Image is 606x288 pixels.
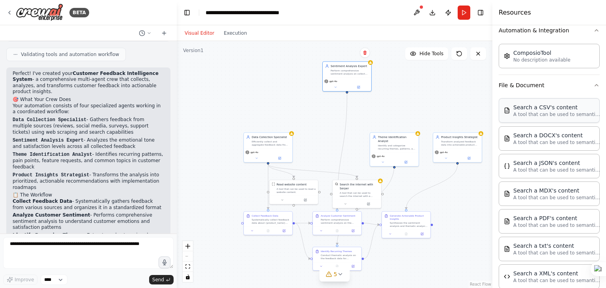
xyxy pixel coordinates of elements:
img: XMLSearchTool [504,273,510,280]
g: Edge from df45f52a-f56c-4605-aceb-bfda46e67192 to 8ea3e959-236f-4d11-a040-2b71f0da96fd [335,165,397,245]
img: TXTSearchTool [504,246,510,252]
p: A tool that can be used to semantic search a query from a PDF's content. [513,222,600,228]
img: ComposioTool [504,53,510,59]
img: Logo [16,4,63,21]
button: Open in side panel [395,160,417,165]
button: Click to speak your automation idea [159,256,170,268]
div: Identify Recurring ThemesConduct thematic analysis on the feedback data for {product_name} to ide... [312,247,362,271]
p: Perfect! I've created your - a comprehensive multi-agent crew that collects, analyzes, and transf... [13,71,164,95]
div: Perform comprehensive sentiment analysis on the collected feedback data for {product_name}. Analy... [321,218,359,224]
img: PDFSearchTool [504,218,510,224]
span: Validating tools and automation workflow [21,51,119,58]
div: Search a DOCX's content [513,131,600,139]
g: Edge from 8ea3e959-236f-4d11-a040-2b71f0da96fd to 41e17d8d-e86d-4657-9eca-ef6e9b6aeb00 [364,223,380,261]
img: ScrapeWebsiteTool [272,183,275,186]
p: A tool that can be used to semantic search a query from a MDX's content. [513,194,600,201]
p: A tool that can be used to semantic search a query from a XML's content. [513,277,600,284]
button: Open in side panel [269,156,291,161]
a: React Flow attribution [470,282,491,286]
div: Conduct thematic analysis on the feedback data for {product_name} to identify and categorize recu... [321,254,359,260]
h2: 🎯 What Your Crew Does [13,97,164,103]
span: gpt-4o [440,151,448,154]
g: Edge from ee9089eb-4152-4a5a-9842-352cf912751f to b823a6c2-ade6-4bf4-8e09-48c1b28764d6 [266,165,359,178]
button: Hide left sidebar [181,7,193,18]
div: Analyze Customer SentimentPerform comprehensive sentiment analysis on the collected feedback data... [312,211,362,236]
code: Sentiment Analysis Expert [13,138,84,143]
strong: Collect Feedback Data [13,198,72,204]
div: Identify Recurring Themes [321,250,352,253]
div: Analyze Customer Sentiment [321,214,355,217]
img: SerperDevTool [335,183,338,186]
button: fit view [183,262,193,272]
div: Efficiently collect and aggregate feedback data from multiple sources including surveys, customer... [252,140,290,146]
div: Perform comprehensive sentiment analysis on collected feedback data to categorize customer emotio... [331,69,369,75]
div: A tool that can be used to read a website content. [277,187,316,194]
div: Sentiment Analysis ExpertPerform comprehensive sentiment analysis on collected feedback data to c... [322,62,372,92]
div: Sentiment Analysis Expert [331,64,369,68]
button: No output available [398,232,414,236]
button: Send [149,275,174,284]
button: File & Document [499,75,600,95]
span: gpt-4o [377,155,385,158]
p: - Gathers feedback from multiple sources (reviews, social media, surveys, support tickets) using ... [13,117,164,136]
div: Collect Feedback DataSystematically collect feedback data about {product_name} from multiple sour... [243,211,293,236]
g: Edge from ee9089eb-4152-4a5a-9842-352cf912751f to 49532402-b80f-42cc-8919-7fd2c7a71d59 [266,165,296,178]
strong: Customer Feedback Intelligence System [13,71,159,82]
button: Improve [3,275,37,285]
div: Search a CSV's content [513,103,600,111]
div: A tool that can be used to search the internet with a search_query. Supports different search typ... [340,191,379,198]
div: Product Insights StrategistTransform analyzed feedback data into actionable product improvement r... [433,133,482,163]
g: Edge from b8ddb03f-9eef-477c-9ea1-81aa8afacbb5 to 41e17d8d-e86d-4657-9eca-ef6e9b6aeb00 [364,221,380,227]
button: No output available [329,264,345,269]
button: Visual Editor [180,28,219,38]
button: Open in side panel [346,228,360,233]
code: Theme Identification Analyst [13,152,92,157]
span: 5 [334,270,337,278]
button: 5 [320,267,350,282]
div: Product Insights Strategist [441,135,479,139]
div: Generate Actionable Product Insights [390,214,428,221]
code: Product Insights Strategist [13,172,89,178]
button: zoom in [183,241,193,251]
div: Read website content [277,183,307,187]
div: Search a PDF's content [513,214,600,222]
div: Search a MDX's content [513,187,600,194]
span: gpt-4o [251,151,258,154]
div: Search a XML's content [513,269,600,277]
p: A tool that can be used to semantic search a query from a txt's content. [513,250,600,256]
div: Search the internet with Serper [340,183,379,191]
p: - Analyzes the emotional tone and satisfaction levels across all collected feedback [13,137,164,150]
button: Start a new chat [158,28,170,38]
p: - Extracts and categorizes key themes, issues, and opportunities from the feedback [13,232,164,245]
div: Theme Identification AnalystIdentify and categorize recurring themes, patterns, and topics within... [370,133,419,167]
button: Execution [219,28,252,38]
h4: Resources [499,8,531,17]
p: A tool that can be used to semantic search a query from a DOCX's content. [513,139,600,146]
div: ComposioTool [513,49,570,57]
button: Hide Tools [405,47,448,60]
strong: Analyze Customer Sentiment [13,212,90,218]
g: Edge from b37ac2df-9b71-4189-b0e6-9c97264ef3c5 to 8ea3e959-236f-4d11-a040-2b71f0da96fd [295,221,310,261]
div: Systematically collect feedback data about {product_name} from multiple sources including: - Onli... [252,218,290,224]
img: MDXSearchTool [504,191,510,197]
img: DOCXSearchTool [504,135,510,142]
nav: breadcrumb [206,9,294,17]
div: ScrapeWebsiteToolRead website contentA tool that can be used to read a website content. [269,180,318,205]
p: A tool that can be used to semantic search a query from a CSV's content. [513,111,600,118]
div: React Flow controls [183,241,193,282]
div: BETA [69,8,89,17]
span: Hide Tools [419,50,443,57]
button: Delete node [360,48,370,58]
span: Send [152,277,164,283]
div: Data Collection SpecialistEfficiently collect and aggregate feedback data from multiple sources i... [243,133,293,163]
div: Search a txt's content [513,242,600,250]
h2: 📋 The Workflow [13,192,164,198]
g: Edge from ee9089eb-4152-4a5a-9842-352cf912751f to b37ac2df-9b71-4189-b0e6-9c97264ef3c5 [266,165,270,209]
button: Open in side panel [458,156,481,161]
button: Open in side panel [357,202,380,206]
div: SerperDevToolSearch the internet with SerperA tool that can be used to search the internet with a... [332,180,382,209]
p: - Systematically gathers feedback from various sources and organizes it in a standardized format [13,198,164,211]
g: Edge from 428a701c-6a05-43d4-9a74-cf628e99f222 to b8ddb03f-9eef-477c-9ea1-81aa8afacbb5 [335,94,349,209]
button: No output available [260,228,276,233]
div: Collect Feedback Data [252,214,278,217]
